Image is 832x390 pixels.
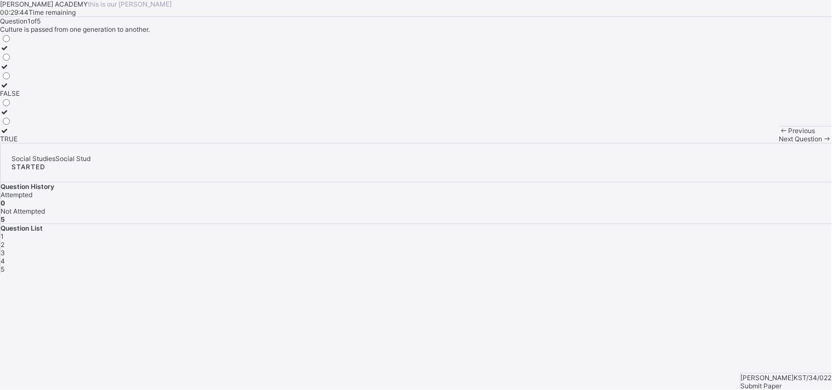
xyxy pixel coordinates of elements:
[12,163,46,171] span: STARTED
[1,257,5,265] span: 4
[29,8,76,16] span: Time remaining
[789,127,816,135] span: Previous
[1,215,5,223] b: 5
[1,249,5,257] span: 3
[1,265,4,273] span: 5
[55,154,90,163] span: Social Stud
[12,154,55,163] span: Social Studies
[779,135,823,143] span: Next Question
[1,224,43,232] span: Question List
[1,199,5,207] b: 0
[1,207,45,215] span: Not Attempted
[741,382,782,390] span: Submit Paper
[1,232,4,240] span: 1
[1,182,54,191] span: Question History
[1,240,4,249] span: 2
[1,191,32,199] span: Attempted
[794,374,832,382] span: KST/34/022
[741,374,794,382] span: [PERSON_NAME]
